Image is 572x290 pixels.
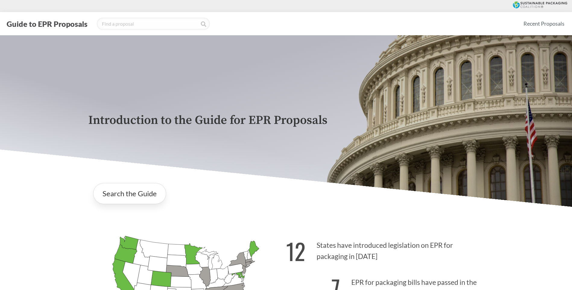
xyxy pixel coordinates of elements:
[286,234,305,268] strong: 12
[286,231,484,268] p: States have introduced legislation on EPR for packaging in [DATE]
[93,183,166,204] a: Search the Guide
[97,18,210,30] input: Find a proposal
[5,19,89,29] button: Guide to EPR Proposals
[521,17,567,30] a: Recent Proposals
[88,114,484,127] p: Introduction to the Guide for EPR Proposals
